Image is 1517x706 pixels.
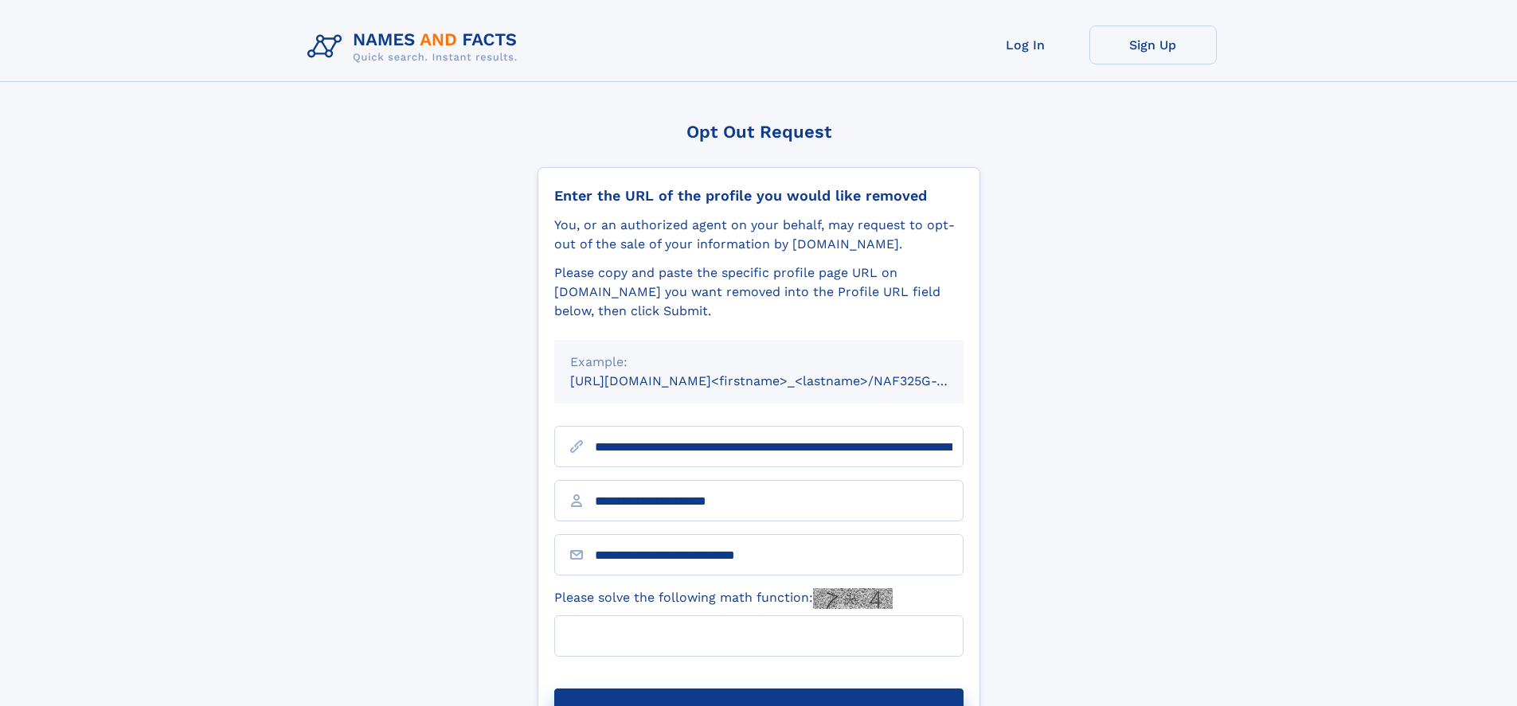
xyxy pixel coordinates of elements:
img: Logo Names and Facts [301,25,530,68]
div: Example: [570,353,948,372]
label: Please solve the following math function: [554,588,893,609]
a: Sign Up [1089,25,1217,64]
small: [URL][DOMAIN_NAME]<firstname>_<lastname>/NAF325G-xxxxxxxx [570,373,994,388]
div: Enter the URL of the profile you would like removed [554,187,964,205]
div: Opt Out Request [538,122,980,142]
a: Log In [962,25,1089,64]
div: You, or an authorized agent on your behalf, may request to opt-out of the sale of your informatio... [554,216,964,254]
div: Please copy and paste the specific profile page URL on [DOMAIN_NAME] you want removed into the Pr... [554,263,964,321]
